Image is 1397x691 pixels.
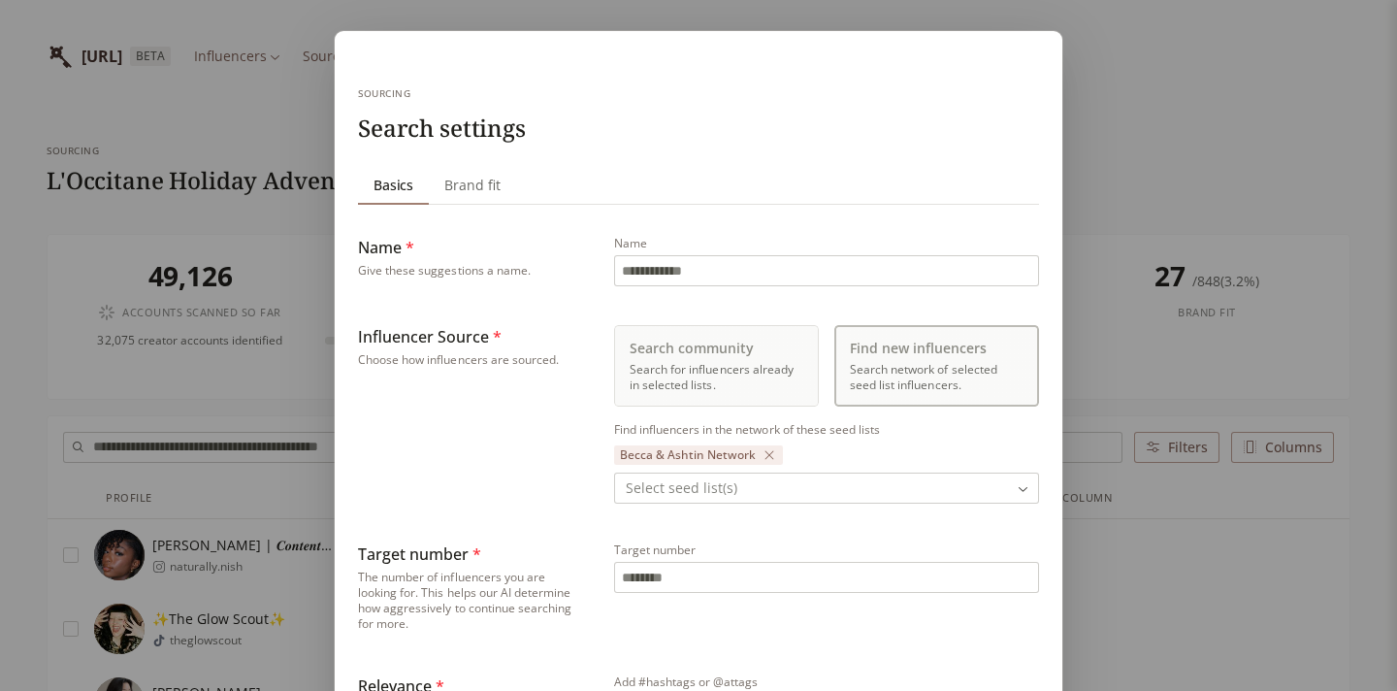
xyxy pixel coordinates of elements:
h1: Search settings [358,114,526,143]
div: Name [614,236,1039,251]
div: Add #hashtags or @attags [614,675,1039,690]
div: Choose how influencers are sourced. [358,352,583,368]
div: Target number [614,543,1039,558]
span: Becca & Ashtin Network [620,447,757,463]
input: Target number [615,563,1038,592]
div: Give these suggestions a name. [358,263,583,279]
div: Name [358,236,583,259]
div: Sourcing [358,81,526,106]
span: Brand fit [437,172,508,199]
input: Name [615,256,1038,285]
div: Target number [358,543,583,566]
div: Find influencers in the network of these seed lists [614,422,1039,438]
span: Basics [366,172,421,199]
div: The number of influencers you are looking for. This helps our AI determine how aggressively to co... [358,570,583,632]
div: Influencer Source [358,325,583,348]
